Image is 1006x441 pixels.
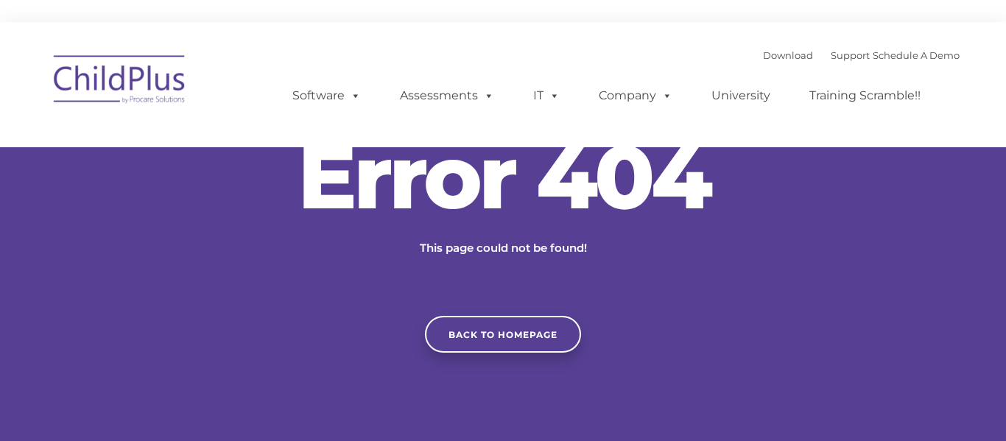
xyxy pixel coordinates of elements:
[385,81,509,110] a: Assessments
[831,49,870,61] a: Support
[348,239,658,257] p: This page could not be found!
[873,49,960,61] a: Schedule A Demo
[278,81,376,110] a: Software
[763,49,813,61] a: Download
[425,316,581,353] a: Back to homepage
[584,81,687,110] a: Company
[763,49,960,61] font: |
[282,133,724,221] h2: Error 404
[697,81,785,110] a: University
[795,81,935,110] a: Training Scramble!!
[46,45,194,119] img: ChildPlus by Procare Solutions
[518,81,574,110] a: IT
